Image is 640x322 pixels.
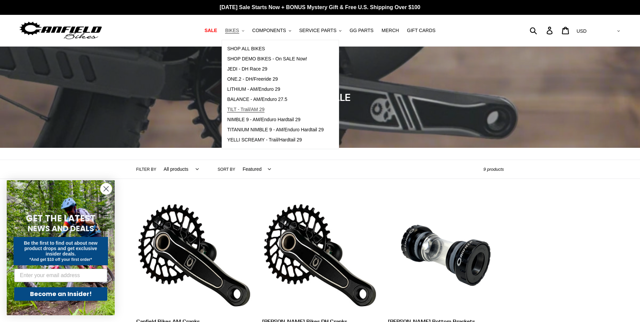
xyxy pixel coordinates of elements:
[227,97,287,102] span: BALANCE - AM/Enduro 27.5
[222,54,329,64] a: SHOP DEMO BIKES - On SALE Now!
[222,135,329,145] a: YELLI SCREAMY - Trail/Hardtail 29
[227,86,280,92] span: LITHIUM - AM/Enduro 29
[382,28,399,33] span: MERCH
[404,26,439,35] a: GIFT CARDS
[296,26,345,35] button: SERVICE PARTS
[350,28,373,33] span: GG PARTS
[222,64,329,74] a: JEDI - DH Race 29
[299,28,336,33] span: SERVICE PARTS
[227,137,302,143] span: YELLI SCREAMY - Trail/Hardtail 29
[14,287,107,301] button: Become an Insider!
[28,223,94,234] span: NEWS AND DEALS
[24,240,98,257] span: Be the first to find out about new product drops and get exclusive insider deals.
[249,26,295,35] button: COMPONENTS
[26,212,95,224] span: GET THE LATEST
[225,28,239,33] span: BIKES
[222,26,247,35] button: BIKES
[378,26,402,35] a: MERCH
[218,166,235,172] label: Sort by
[483,167,504,172] span: 9 products
[222,95,329,105] a: BALANCE - AM/Enduro 27.5
[407,28,436,33] span: GIFT CARDS
[252,28,286,33] span: COMPONENTS
[100,183,112,195] button: Close dialog
[227,117,300,123] span: NIMBLE 9 - AM/Enduro Hardtail 29
[227,66,267,72] span: JEDI - DH Race 29
[204,28,217,33] span: SALE
[29,257,92,262] span: *And get $10 off your first order*
[222,125,329,135] a: TITANIUM NIMBLE 9 - AM/Enduro Hardtail 29
[19,20,103,41] img: Canfield Bikes
[222,74,329,84] a: ONE.2 - DH/Freeride 29
[222,105,329,115] a: TILT - Trail/AM 29
[227,46,265,52] span: SHOP ALL BIKES
[222,44,329,54] a: SHOP ALL BIKES
[227,107,265,112] span: TILT - Trail/AM 29
[222,84,329,95] a: LITHIUM - AM/Enduro 29
[14,269,107,282] input: Enter your email address
[227,127,324,133] span: TITANIUM NIMBLE 9 - AM/Enduro Hardtail 29
[227,56,307,62] span: SHOP DEMO BIKES - On SALE Now!
[222,115,329,125] a: NIMBLE 9 - AM/Enduro Hardtail 29
[346,26,377,35] a: GG PARTS
[227,76,278,82] span: ONE.2 - DH/Freeride 29
[533,23,551,38] input: Search
[201,26,220,35] a: SALE
[136,166,157,172] label: Filter by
